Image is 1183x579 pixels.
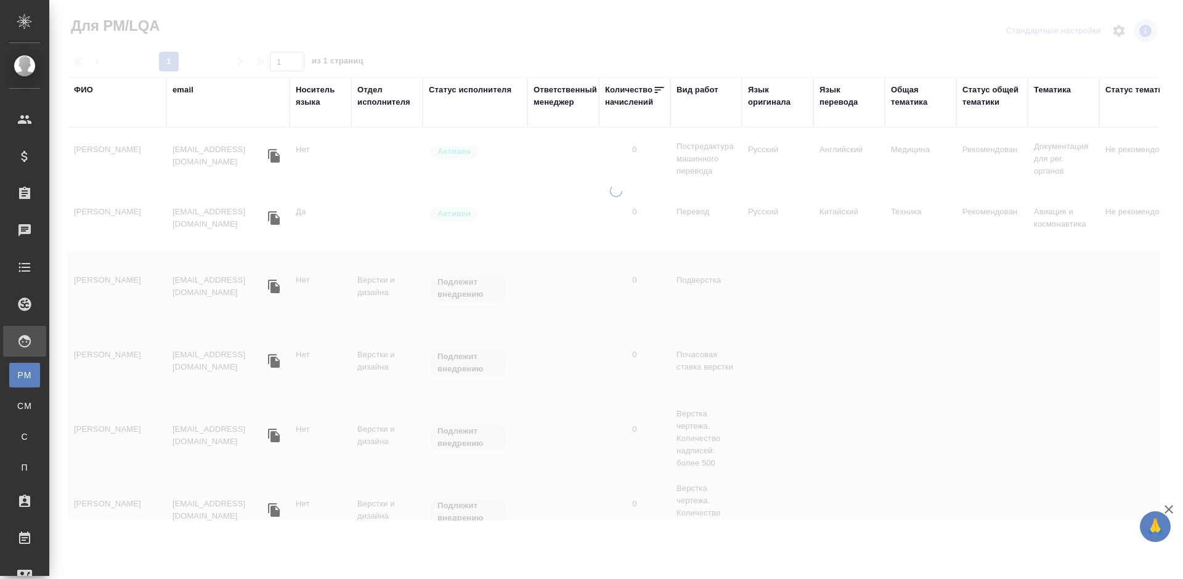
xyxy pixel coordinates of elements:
button: Скопировать [265,501,283,519]
span: П [15,461,34,474]
div: ФИО [74,84,93,96]
span: PM [15,369,34,381]
div: Статус тематики [1105,84,1172,96]
button: Скопировать [265,352,283,370]
div: email [173,84,193,96]
button: Скопировать [265,147,283,165]
span: 🙏 [1145,514,1166,540]
div: Ответственный менеджер [534,84,597,108]
div: Язык оригинала [748,84,807,108]
div: Статус исполнителя [429,84,511,96]
a: CM [9,394,40,418]
button: Скопировать [265,209,283,227]
div: Язык перевода [819,84,879,108]
button: Скопировать [265,426,283,445]
span: CM [15,400,34,412]
div: Общая тематика [891,84,950,108]
button: 🙏 [1140,511,1171,542]
div: Вид работ [677,84,718,96]
div: Отдел исполнителя [357,84,417,108]
button: Скопировать [265,277,283,296]
div: Носитель языка [296,84,345,108]
a: С [9,424,40,449]
span: С [15,431,34,443]
a: П [9,455,40,480]
div: Статус общей тематики [962,84,1022,108]
div: Тематика [1034,84,1071,96]
a: PM [9,363,40,387]
div: Количество начислений [605,84,653,108]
